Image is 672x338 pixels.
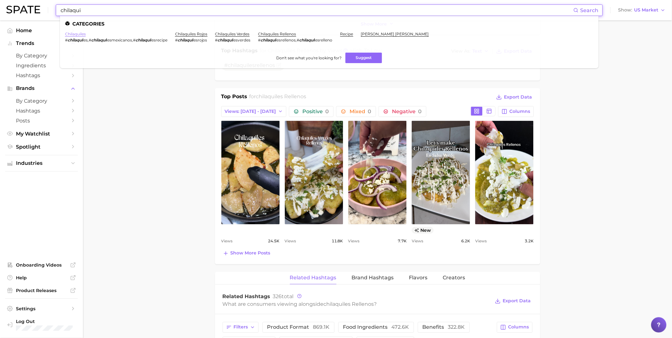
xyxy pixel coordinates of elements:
[348,238,360,245] span: Views
[231,251,270,256] span: Show more posts
[16,98,67,104] span: by Category
[175,32,208,36] a: chilaquiles rojos
[498,106,534,117] button: Columns
[5,286,78,295] a: Product Releases
[223,300,491,309] div: What are consumers viewing alongside ?
[5,273,78,283] a: Help
[268,238,280,245] span: 24.5k
[221,249,272,258] button: Show more posts
[5,96,78,106] a: by Category
[448,324,465,330] span: 322.8k
[409,275,428,281] span: Flavors
[193,38,207,42] span: lesrojos
[510,109,530,114] span: Columns
[350,109,371,114] span: Mixed
[497,322,532,333] button: Columns
[16,288,67,293] span: Product Releases
[261,38,276,42] em: chilaqui
[290,275,336,281] span: Related Hashtags
[215,32,250,36] a: chilaquiles verdes
[16,40,67,46] span: Trends
[258,32,296,36] a: chilaquiles rellenos
[461,238,470,245] span: 6.2k
[345,53,382,63] button: Suggest
[273,294,294,300] span: total
[343,325,409,330] span: food ingredients
[91,38,106,42] em: chilaqui
[65,38,167,42] div: , ,
[65,32,86,36] a: chilaquiles
[493,297,532,306] button: Export Data
[136,38,151,42] em: chilaqui
[16,53,67,59] span: by Category
[16,319,76,324] span: Log Out
[16,72,67,78] span: Hashtags
[221,93,247,102] h1: Top Posts
[5,158,78,168] button: Industries
[5,129,78,139] a: My Watchlist
[5,51,78,61] a: by Category
[504,94,532,100] span: Export Data
[5,39,78,48] button: Trends
[225,109,276,114] span: Views: [DATE] - [DATE]
[6,6,40,13] img: SPATE
[221,106,287,117] button: Views: [DATE] - [DATE]
[234,325,248,330] span: Filters
[175,38,178,42] span: #
[475,238,487,245] span: Views
[258,38,333,42] div: ,
[508,325,529,330] span: Columns
[276,55,342,60] span: Don't see what you're looking for?
[249,93,306,102] h2: for
[325,108,329,114] span: 0
[314,38,333,42] span: lesrelleno
[65,21,594,26] li: Categories
[617,6,667,14] button: ShowUS Market
[503,298,531,304] span: Export Data
[412,238,423,245] span: Views
[258,38,261,42] span: #
[89,38,91,42] span: #
[83,38,88,42] span: les
[215,38,218,42] span: #
[443,275,465,281] span: Creators
[221,238,233,245] span: Views
[398,238,407,245] span: 7.7k
[223,294,270,300] span: Related Hashtags
[332,238,343,245] span: 11.8k
[5,84,78,93] button: Brands
[16,306,67,312] span: Settings
[580,7,599,13] span: Search
[285,238,296,245] span: Views
[5,260,78,270] a: Onboarding Videos
[16,131,67,137] span: My Watchlist
[60,5,573,16] input: Search here for a brand, industry, or ingredient
[618,8,632,12] span: Show
[5,142,78,152] a: Spotlight
[5,26,78,35] a: Home
[299,38,314,42] em: chilaqui
[313,324,330,330] span: 869.1k
[151,38,167,42] span: lesrecipe
[65,38,68,42] span: #
[495,93,534,102] button: Export Data
[392,324,409,330] span: 472.6k
[233,38,251,42] span: lesverdes
[276,38,296,42] span: lesrellenos
[16,275,67,281] span: Help
[423,325,465,330] span: benefits
[16,160,67,166] span: Industries
[223,322,259,333] button: Filters
[352,275,394,281] span: Brand Hashtags
[273,294,282,300] span: 326
[5,116,78,126] a: Posts
[5,304,78,313] a: Settings
[178,38,193,42] em: chilaqui
[5,317,78,333] a: Log out. Currently logged in with e-mail pcherdchu@takasago.com.
[302,109,329,114] span: Positive
[392,109,422,114] span: Negative
[256,93,306,99] span: chilaquiles rellenos
[525,238,534,245] span: 3.2k
[418,108,422,114] span: 0
[634,8,659,12] span: US Market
